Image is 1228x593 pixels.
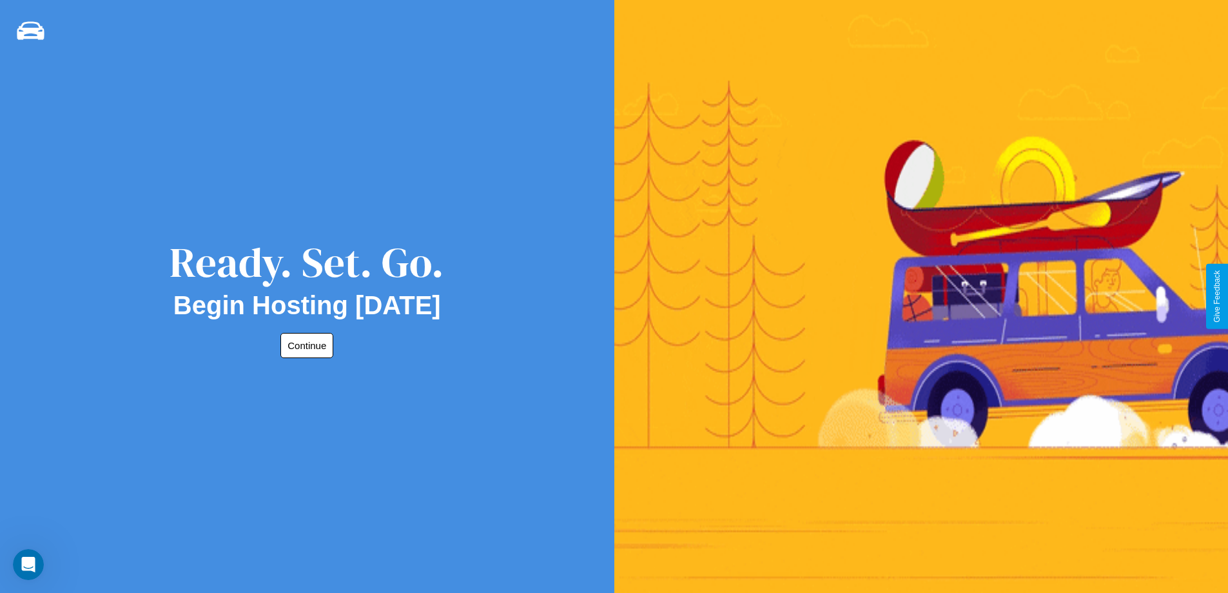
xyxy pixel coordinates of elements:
[173,291,441,320] h2: Begin Hosting [DATE]
[1213,270,1222,323] div: Give Feedback
[170,234,444,291] div: Ready. Set. Go.
[280,333,333,358] button: Continue
[13,549,44,580] iframe: Intercom live chat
